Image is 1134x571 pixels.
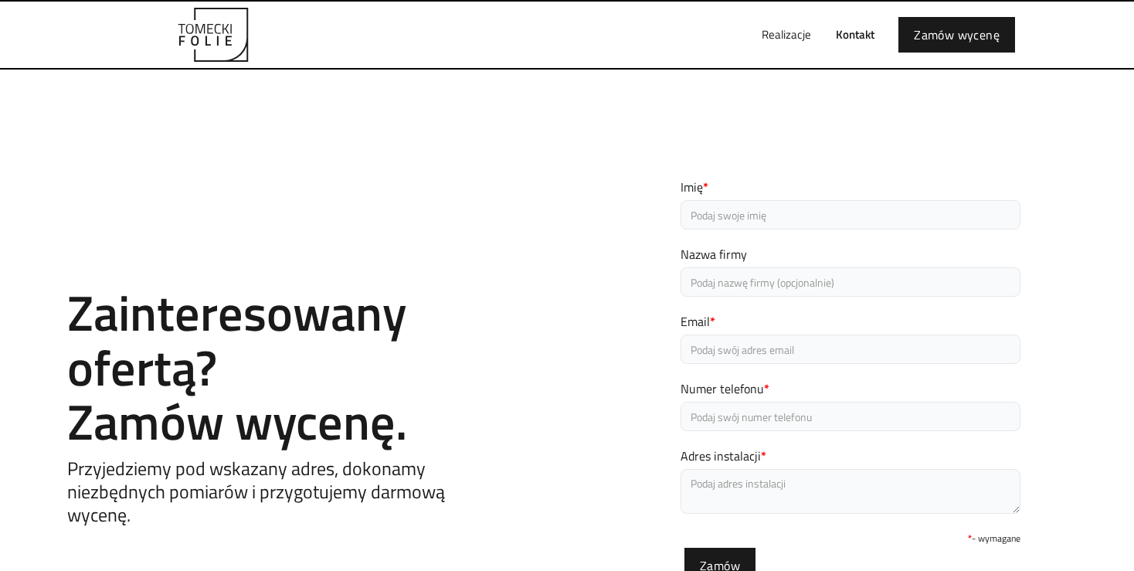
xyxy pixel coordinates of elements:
[681,267,1020,297] input: Podaj nazwę firmy (opcjonalnie)
[823,10,887,59] a: Kontakt
[681,447,1020,465] label: Adres instalacji
[681,200,1020,229] input: Podaj swoje imię
[681,245,1020,263] label: Nazwa firmy
[681,379,1020,398] label: Numer telefonu
[67,254,500,270] h1: Contact
[681,335,1020,364] input: Podaj swój adres email
[681,312,1020,331] label: Email
[681,529,1020,548] div: - wymagane
[67,457,500,526] h5: Przyjedziemy pod wskazany adres, dokonamy niezbędnych pomiarów i przygotujemy darmową wycenę.
[749,10,823,59] a: Realizacje
[681,178,1020,196] label: Imię
[898,17,1015,53] a: Zamów wycenę
[681,402,1020,431] input: Podaj swój numer telefonu
[67,285,500,448] h2: Zainteresowany ofertą? Zamów wycenę.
